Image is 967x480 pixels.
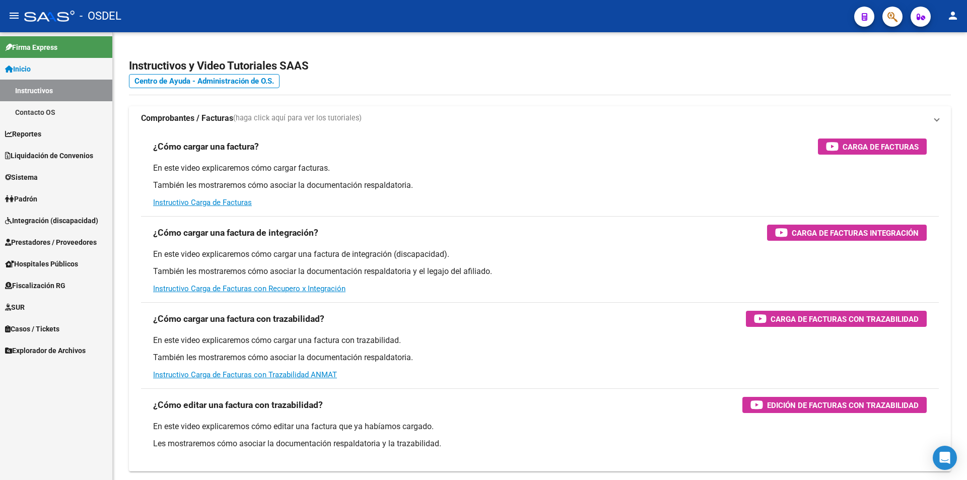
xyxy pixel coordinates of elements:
[5,215,98,226] span: Integración (discapacidad)
[742,397,927,413] button: Edición de Facturas con Trazabilidad
[767,399,919,412] span: Edición de Facturas con Trazabilidad
[5,302,25,313] span: SUR
[153,421,927,432] p: En este video explicaremos cómo editar una factura que ya habíamos cargado.
[129,56,951,76] h2: Instructivos y Video Tutoriales SAAS
[947,10,959,22] mat-icon: person
[153,180,927,191] p: También les mostraremos cómo asociar la documentación respaldatoria.
[843,141,919,153] span: Carga de Facturas
[5,280,65,291] span: Fiscalización RG
[153,352,927,363] p: También les mostraremos cómo asociar la documentación respaldatoria.
[153,438,927,449] p: Les mostraremos cómo asociar la documentación respaldatoria y la trazabilidad.
[153,266,927,277] p: También les mostraremos cómo asociar la documentación respaldatoria y el legajo del afiliado.
[5,323,59,334] span: Casos / Tickets
[5,345,86,356] span: Explorador de Archivos
[153,140,259,154] h3: ¿Cómo cargar una factura?
[818,139,927,155] button: Carga de Facturas
[129,106,951,130] mat-expansion-panel-header: Comprobantes / Facturas(haga click aquí para ver los tutoriales)
[153,284,346,293] a: Instructivo Carga de Facturas con Recupero x Integración
[5,193,37,204] span: Padrón
[933,446,957,470] div: Open Intercom Messenger
[746,311,927,327] button: Carga de Facturas con Trazabilidad
[129,74,280,88] a: Centro de Ayuda - Administración de O.S.
[5,128,41,140] span: Reportes
[153,198,252,207] a: Instructivo Carga de Facturas
[153,312,324,326] h3: ¿Cómo cargar una factura con trazabilidad?
[141,113,233,124] strong: Comprobantes / Facturas
[153,370,337,379] a: Instructivo Carga de Facturas con Trazabilidad ANMAT
[5,172,38,183] span: Sistema
[5,237,97,248] span: Prestadores / Proveedores
[5,258,78,269] span: Hospitales Públicos
[153,226,318,240] h3: ¿Cómo cargar una factura de integración?
[129,130,951,471] div: Comprobantes / Facturas(haga click aquí para ver los tutoriales)
[153,335,927,346] p: En este video explicaremos cómo cargar una factura con trazabilidad.
[771,313,919,325] span: Carga de Facturas con Trazabilidad
[8,10,20,22] mat-icon: menu
[5,150,93,161] span: Liquidación de Convenios
[5,42,57,53] span: Firma Express
[767,225,927,241] button: Carga de Facturas Integración
[233,113,362,124] span: (haga click aquí para ver los tutoriales)
[153,163,927,174] p: En este video explicaremos cómo cargar facturas.
[153,398,323,412] h3: ¿Cómo editar una factura con trazabilidad?
[792,227,919,239] span: Carga de Facturas Integración
[80,5,121,27] span: - OSDEL
[5,63,31,75] span: Inicio
[153,249,927,260] p: En este video explicaremos cómo cargar una factura de integración (discapacidad).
